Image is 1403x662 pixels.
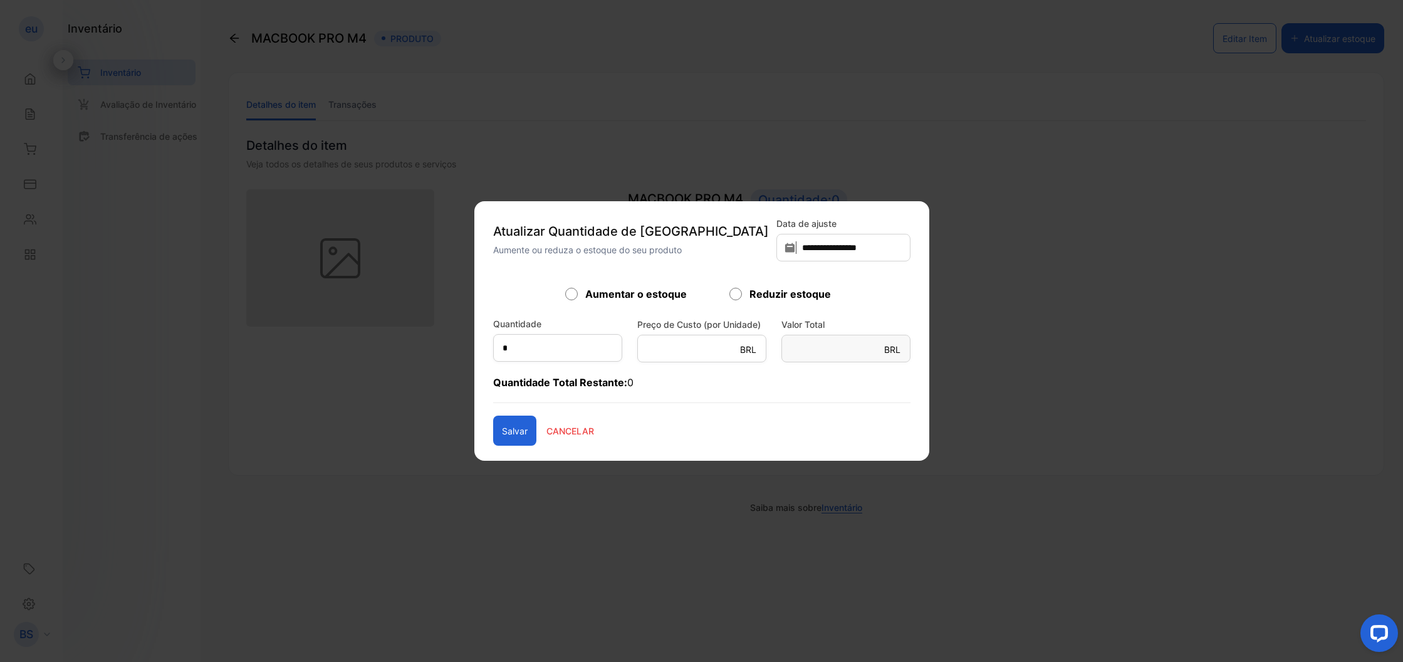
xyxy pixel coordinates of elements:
[884,343,900,356] p: BRL
[585,286,687,302] label: Aumentar o estoque
[546,424,594,438] p: CANCELAR
[627,376,634,389] span: 0
[749,286,831,302] label: Reduzir estoque
[776,217,910,230] label: Data de ajuste
[1350,609,1403,662] iframe: Widget de bate-papo do LiveChat
[493,317,541,330] label: Quantidade
[493,222,769,241] p: Atualizar Quantidade de [GEOGRAPHIC_DATA]
[493,243,769,256] p: Aumente ou reduza o estoque do seu produto
[637,318,766,331] label: Preço de Custo (por Unidade)
[493,375,910,403] p: Quantidade Total Restante:
[740,343,756,356] p: BRL
[493,416,536,446] button: salvar
[781,318,910,331] label: Valor Total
